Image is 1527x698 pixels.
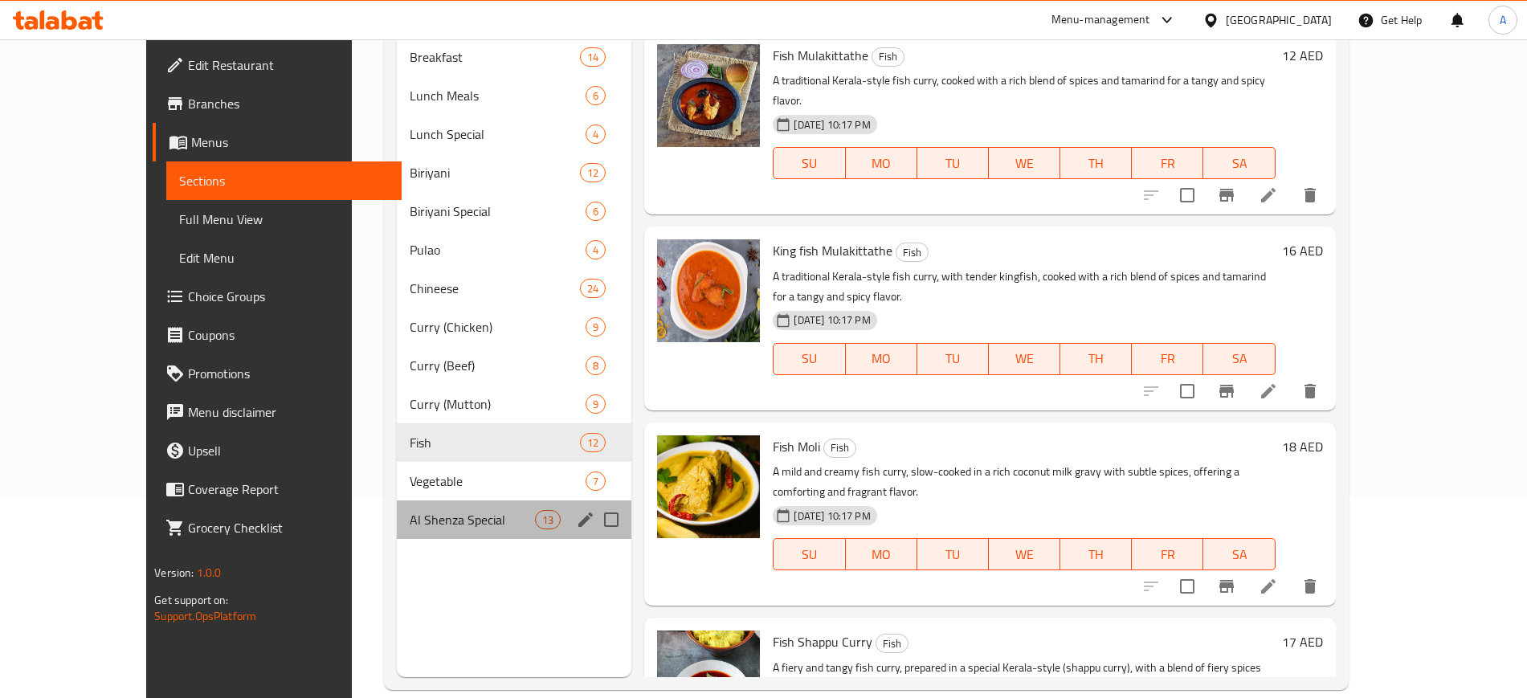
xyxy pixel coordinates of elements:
a: Upsell [153,431,401,470]
a: Edit menu item [1259,577,1278,596]
button: delete [1291,176,1329,214]
nav: Menu sections [397,31,631,545]
span: Pulao [410,240,586,259]
span: Fish Mulakittathe [773,43,868,67]
span: Grocery Checklist [188,518,388,537]
span: 1.0.0 [197,562,222,583]
span: Curry (Chicken) [410,317,586,337]
span: Edit Menu [179,248,388,267]
div: items [580,279,606,298]
span: TU [924,152,982,175]
span: TH [1067,543,1125,566]
button: FR [1132,538,1203,570]
span: FR [1138,543,1197,566]
div: items [580,433,606,452]
span: 4 [586,127,605,142]
div: items [586,202,606,221]
img: King fish Mulakittathe [657,239,760,342]
a: Grocery Checklist [153,508,401,547]
span: 4 [586,243,605,258]
p: A traditional Kerala-style fish curry, cooked with a rich blend of spices and tamarind for a tang... [773,71,1275,111]
span: 12 [581,435,605,451]
h6: 16 AED [1282,239,1323,262]
div: Breakfast14 [397,38,631,76]
span: WE [995,152,1054,175]
img: Fish Moli [657,435,760,538]
button: Branch-specific-item [1207,567,1246,606]
div: Fish [872,47,904,67]
span: Coupons [188,325,388,345]
button: WE [989,538,1060,570]
span: Promotions [188,364,388,383]
span: Coverage Report [188,480,388,499]
a: Edit Restaurant [153,46,401,84]
div: items [586,240,606,259]
a: Edit Menu [166,239,401,277]
div: [GEOGRAPHIC_DATA] [1226,11,1332,29]
div: Menu-management [1051,10,1150,30]
button: TU [917,538,989,570]
div: Pulao4 [397,231,631,269]
div: Lunch Special [410,124,586,144]
span: Fish [876,635,908,653]
span: 6 [586,88,605,104]
span: Breakfast [410,47,580,67]
span: [DATE] 10:17 PM [787,508,876,524]
a: Branches [153,84,401,123]
div: items [586,356,606,375]
span: Sections [179,171,388,190]
div: Lunch Special4 [397,115,631,153]
button: TH [1060,343,1132,375]
span: Branches [188,94,388,113]
button: MO [846,147,917,179]
span: TU [924,543,982,566]
button: SA [1203,343,1275,375]
div: Fish [876,634,908,653]
span: Lunch Meals [410,86,586,105]
span: Select to update [1170,374,1204,408]
h6: 17 AED [1282,631,1323,653]
span: Select to update [1170,569,1204,603]
span: Curry (Beef) [410,356,586,375]
span: Get support on: [154,590,228,610]
span: A [1500,11,1506,29]
button: delete [1291,372,1329,410]
button: Branch-specific-item [1207,372,1246,410]
span: 6 [586,204,605,219]
span: WE [995,347,1054,370]
div: Al Shenza Special13edit [397,500,631,539]
span: SA [1210,543,1268,566]
div: items [586,86,606,105]
span: Fish [410,433,580,452]
span: MO [852,543,911,566]
button: FR [1132,147,1203,179]
span: TH [1067,347,1125,370]
a: Full Menu View [166,200,401,239]
span: Curry (Mutton) [410,394,586,414]
span: Full Menu View [179,210,388,229]
button: FR [1132,343,1203,375]
span: SA [1210,347,1268,370]
span: SU [780,347,839,370]
button: delete [1291,567,1329,606]
span: MO [852,152,911,175]
span: Fish Moli [773,435,820,459]
button: TH [1060,147,1132,179]
span: SU [780,543,839,566]
div: Vegetable7 [397,462,631,500]
span: King fish Mulakittathe [773,239,892,263]
span: Fish Shappu Curry [773,630,872,654]
a: Choice Groups [153,277,401,316]
span: TH [1067,152,1125,175]
div: Fish12 [397,423,631,462]
span: 9 [586,397,605,412]
div: Chineese [410,279,580,298]
button: SA [1203,147,1275,179]
span: Fish [872,47,904,66]
span: 12 [581,165,605,181]
div: Biriyani Special6 [397,192,631,231]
